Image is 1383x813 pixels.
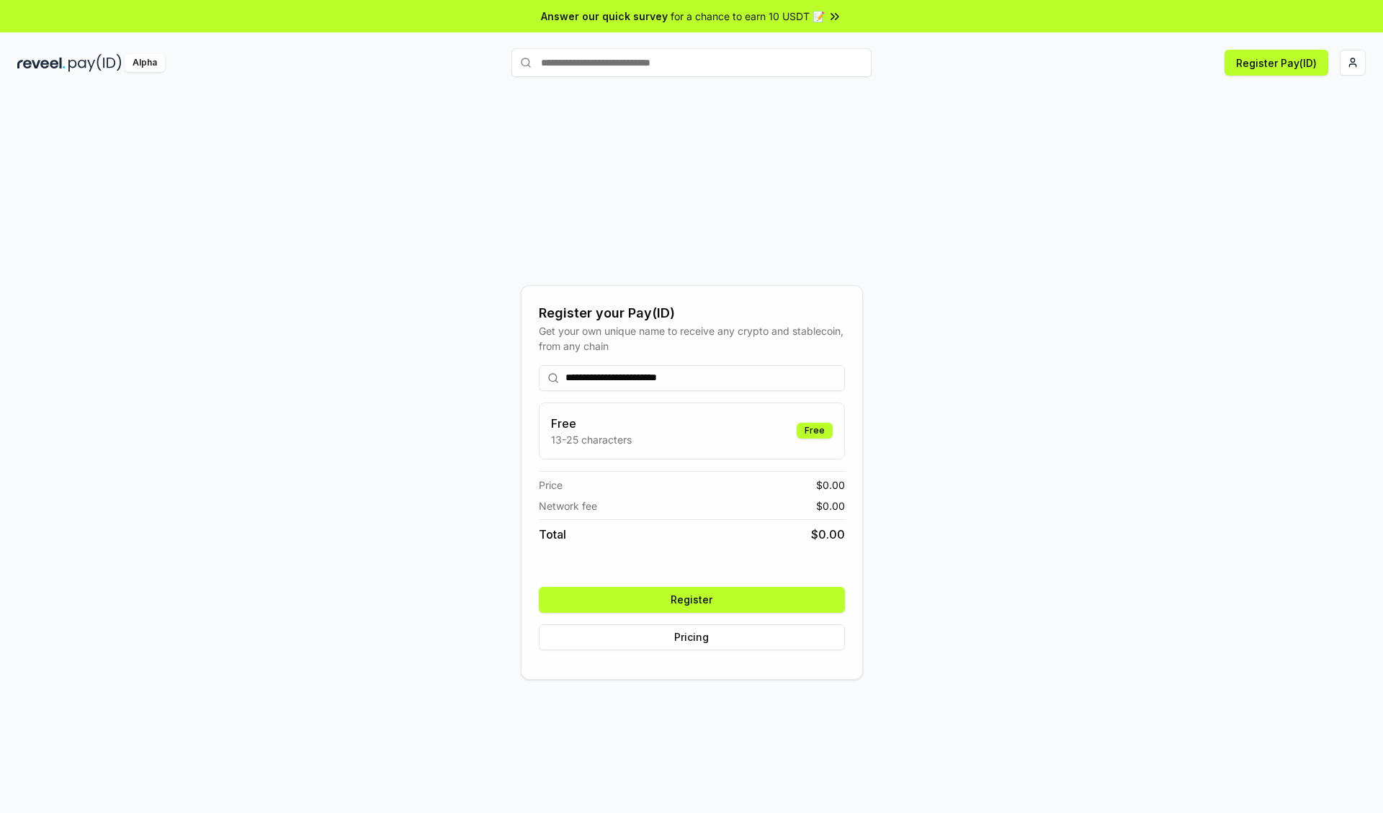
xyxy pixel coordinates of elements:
[816,498,845,513] span: $ 0.00
[551,432,632,447] p: 13-25 characters
[539,477,563,493] span: Price
[539,587,845,613] button: Register
[539,303,845,323] div: Register your Pay(ID)
[125,54,165,72] div: Alpha
[671,9,825,24] span: for a chance to earn 10 USDT 📝
[551,415,632,432] h3: Free
[539,526,566,543] span: Total
[541,9,668,24] span: Answer our quick survey
[811,526,845,543] span: $ 0.00
[797,423,833,439] div: Free
[539,323,845,354] div: Get your own unique name to receive any crypto and stablecoin, from any chain
[816,477,845,493] span: $ 0.00
[68,54,122,72] img: pay_id
[1225,50,1328,76] button: Register Pay(ID)
[539,624,845,650] button: Pricing
[17,54,66,72] img: reveel_dark
[539,498,597,513] span: Network fee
